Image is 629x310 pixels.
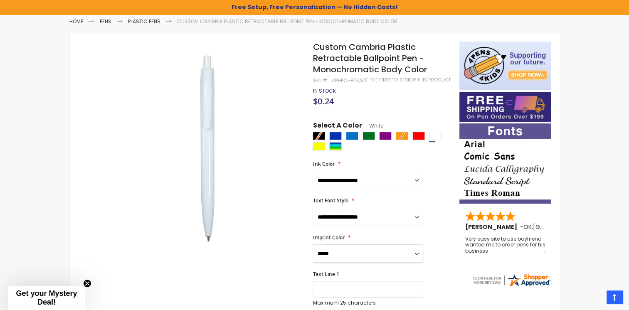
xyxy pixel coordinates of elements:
div: Availability [313,88,335,94]
span: Imprint Color [313,234,344,241]
div: Blue [329,132,342,140]
img: custom-cambria-plastic-retractable-ballpoint-pen-monochromatic-body-color-white.jpg [111,54,301,244]
div: Purple [379,132,392,140]
strong: SKU [313,77,328,84]
span: Text Line 1 [313,271,339,278]
span: Ink Color [313,160,334,167]
a: 4pens.com certificate URL [471,282,551,289]
img: 4pens 4 kids [459,42,551,90]
img: Free shipping on orders over $199 [459,92,551,122]
span: Select A Color [313,121,362,132]
span: [GEOGRAPHIC_DATA] [533,223,594,231]
a: Pens [100,18,111,25]
div: Blue Light [346,132,358,140]
button: Close teaser [83,279,91,288]
div: Green [363,132,375,140]
div: White [429,132,442,140]
img: 4pens.com widget logo [471,273,551,288]
span: [PERSON_NAME] [465,223,520,231]
div: Very easy site to use boyfriend wanted me to order pens for his business [465,236,546,254]
span: In stock [313,87,335,94]
span: - , [520,223,594,231]
div: Yellow [313,142,325,150]
iframe: Google Customer Reviews [560,288,629,310]
div: Red [412,132,425,140]
a: Plastic Pens [128,18,160,25]
p: Maximum 25 characters [313,300,423,306]
span: OK [523,223,532,231]
span: White [362,122,383,129]
img: font-personalization-examples [459,123,551,204]
a: Be the first to review this product [363,77,450,83]
span: Text Font Style [313,197,348,204]
li: Custom Cambria Plastic Retractable Ballpoint Pen - Monochromatic Body Color [177,18,397,25]
span: Get your Mystery Deal! [16,289,77,306]
div: Get your Mystery Deal!Close teaser [8,286,85,310]
span: $0.24 [313,96,333,107]
a: Home [69,18,83,25]
div: 4PHPC-874S [331,77,363,84]
span: Custom Cambria Plastic Retractable Ballpoint Pen - Monochromatic Body Color [313,41,427,75]
div: Assorted [329,142,342,150]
